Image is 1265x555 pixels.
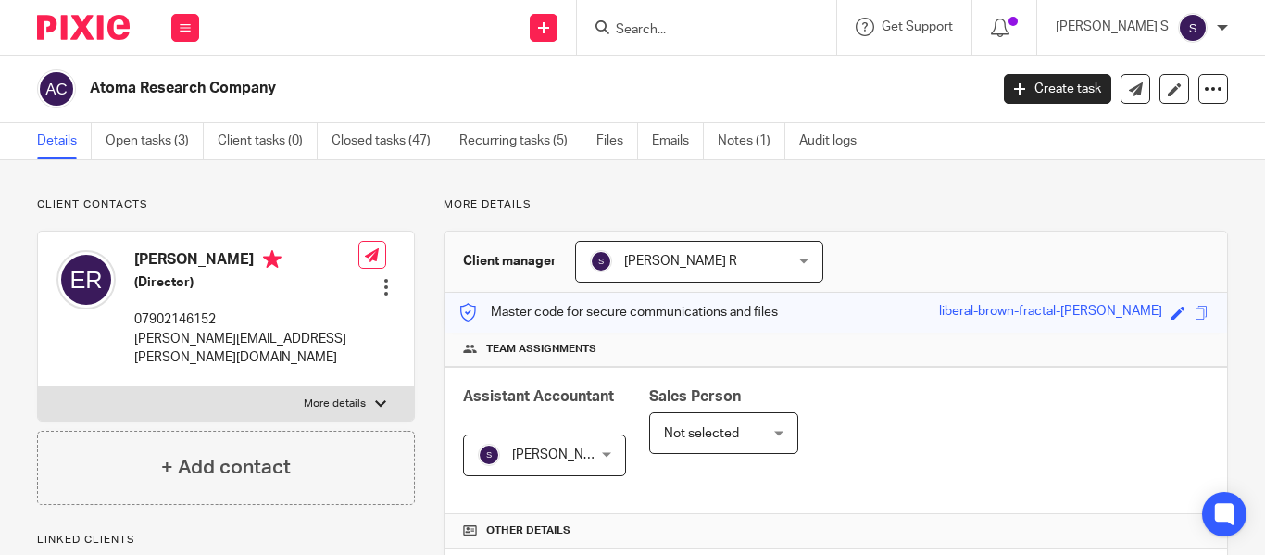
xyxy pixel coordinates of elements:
span: Get Support [882,20,953,33]
a: Emails [652,123,704,159]
p: 07902146152 [134,310,358,329]
span: Assistant Accountant [463,389,614,404]
a: Recurring tasks (5) [459,123,582,159]
img: svg%3E [478,444,500,466]
h5: (Director) [134,273,358,292]
img: svg%3E [56,250,116,309]
p: More details [304,397,366,411]
p: More details [444,197,1228,212]
span: Other details [486,523,570,538]
p: [PERSON_NAME] S [1056,18,1169,36]
img: Pixie [37,15,130,40]
a: Notes (1) [718,123,785,159]
span: [PERSON_NAME] R [624,255,737,268]
p: [PERSON_NAME][EMAIL_ADDRESS][PERSON_NAME][DOMAIN_NAME] [134,330,358,368]
a: Audit logs [799,123,870,159]
i: Primary [263,250,282,269]
img: svg%3E [37,69,76,108]
span: [PERSON_NAME] R [512,448,625,461]
input: Search [614,22,781,39]
img: svg%3E [590,250,612,272]
p: Client contacts [37,197,415,212]
a: Create task [1004,74,1111,104]
h4: [PERSON_NAME] [134,250,358,273]
h4: + Add contact [161,453,291,482]
span: Team assignments [486,342,596,357]
a: Open tasks (3) [106,123,204,159]
a: Details [37,123,92,159]
div: liberal-brown-fractal-[PERSON_NAME] [939,302,1162,323]
p: Linked clients [37,533,415,548]
span: Sales Person [649,389,741,404]
a: Client tasks (0) [218,123,318,159]
h3: Client manager [463,252,557,271]
img: svg%3E [1178,13,1208,43]
a: Files [596,123,638,159]
span: Not selected [664,427,739,440]
a: Closed tasks (47) [332,123,445,159]
p: Master code for secure communications and files [458,303,778,322]
h2: Atoma Research Company [90,79,799,98]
